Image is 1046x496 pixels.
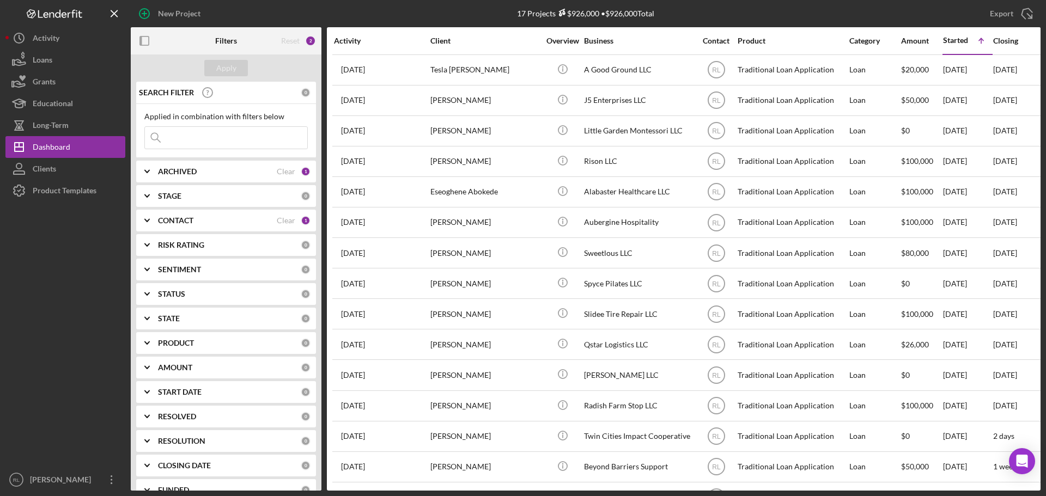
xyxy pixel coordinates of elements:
[849,422,900,451] div: Loan
[901,177,942,206] div: $100,000
[430,177,539,206] div: Eseoghene Abokede
[341,279,365,288] time: 2025-07-11 01:17
[849,299,900,328] div: Loan
[584,391,693,420] div: Radish Farm Stop LLC
[584,208,693,237] div: Aubergine Hospitality
[158,461,211,470] b: CLOSING DATE
[158,486,189,494] b: FUNDED
[738,299,847,328] div: Traditional Loan Application
[901,126,910,135] span: $0
[993,248,1017,258] time: [DATE]
[990,3,1013,25] div: Export
[5,180,125,201] button: Product Templates
[5,136,125,158] button: Dashboard
[901,401,933,410] span: $100,000
[27,469,98,493] div: [PERSON_NAME]
[430,56,539,84] div: Tesla [PERSON_NAME]
[712,463,721,471] text: RL
[341,340,365,349] time: 2025-08-07 16:22
[584,56,693,84] div: A Good Ground LLC
[738,422,847,451] div: Traditional Loan Application
[158,339,194,347] b: PRODUCT
[5,114,125,136] a: Long-Term
[215,36,237,45] b: Filters
[301,289,311,299] div: 0
[712,66,721,74] text: RL
[993,65,1017,74] time: [DATE]
[738,269,847,298] div: Traditional Loan Application
[712,310,721,318] text: RL
[430,391,539,420] div: [PERSON_NAME]
[341,218,365,226] time: 2025-07-07 17:34
[943,86,992,115] div: [DATE]
[849,330,900,359] div: Loan
[849,208,900,237] div: Loan
[584,360,693,389] div: [PERSON_NAME] LLC
[301,216,311,225] div: 1
[943,147,992,176] div: [DATE]
[993,309,1017,319] time: [DATE]
[738,391,847,420] div: Traditional Loan Application
[943,452,992,481] div: [DATE]
[430,36,539,45] div: Client
[301,387,311,397] div: 0
[301,265,311,274] div: 0
[5,158,125,180] a: Clients
[584,36,693,45] div: Business
[943,360,992,389] div: [DATE]
[738,117,847,145] div: Traditional Loan Application
[901,340,929,349] span: $26,000
[5,93,125,114] button: Educational
[430,208,539,237] div: [PERSON_NAME]
[341,371,365,379] time: 2025-07-23 00:01
[216,60,236,76] div: Apply
[901,248,929,258] span: $80,000
[158,241,204,249] b: RISK RATING
[341,249,365,258] time: 2025-07-11 19:06
[301,485,311,495] div: 0
[901,309,933,319] span: $100,000
[993,187,1017,196] time: [DATE]
[301,314,311,323] div: 0
[542,36,583,45] div: Overview
[738,86,847,115] div: Traditional Loan Application
[584,330,693,359] div: Qstar Logistics LLC
[943,117,992,145] div: [DATE]
[849,86,900,115] div: Loan
[943,269,992,298] div: [DATE]
[584,269,693,298] div: Spyce Pilates LLC
[158,388,202,396] b: START DATE
[712,188,721,196] text: RL
[5,49,125,71] button: Loans
[943,208,992,237] div: [DATE]
[430,117,539,145] div: [PERSON_NAME]
[517,9,654,18] div: 17 Projects • $926,000 Total
[584,147,693,176] div: Rison LLC
[301,167,311,176] div: 1
[334,36,429,45] div: Activity
[849,147,900,176] div: Loan
[712,249,721,257] text: RL
[712,97,721,105] text: RL
[341,462,365,471] time: 2025-08-18 23:36
[158,167,197,176] b: ARCHIVED
[712,158,721,166] text: RL
[1009,448,1035,474] div: Open Intercom Messenger
[341,126,365,135] time: 2025-09-04 20:14
[556,9,599,18] div: $926,000
[849,391,900,420] div: Loan
[584,422,693,451] div: Twin Cities Impact Cooperative
[696,36,737,45] div: Contact
[943,36,968,45] div: Started
[993,340,1017,349] time: [DATE]
[341,187,365,196] time: 2025-06-26 07:27
[33,158,56,182] div: Clients
[901,156,933,166] span: $100,000
[993,431,1014,440] time: 2 days
[901,65,929,74] span: $20,000
[901,36,942,45] div: Amount
[584,299,693,328] div: Slidee Tire Repair LLC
